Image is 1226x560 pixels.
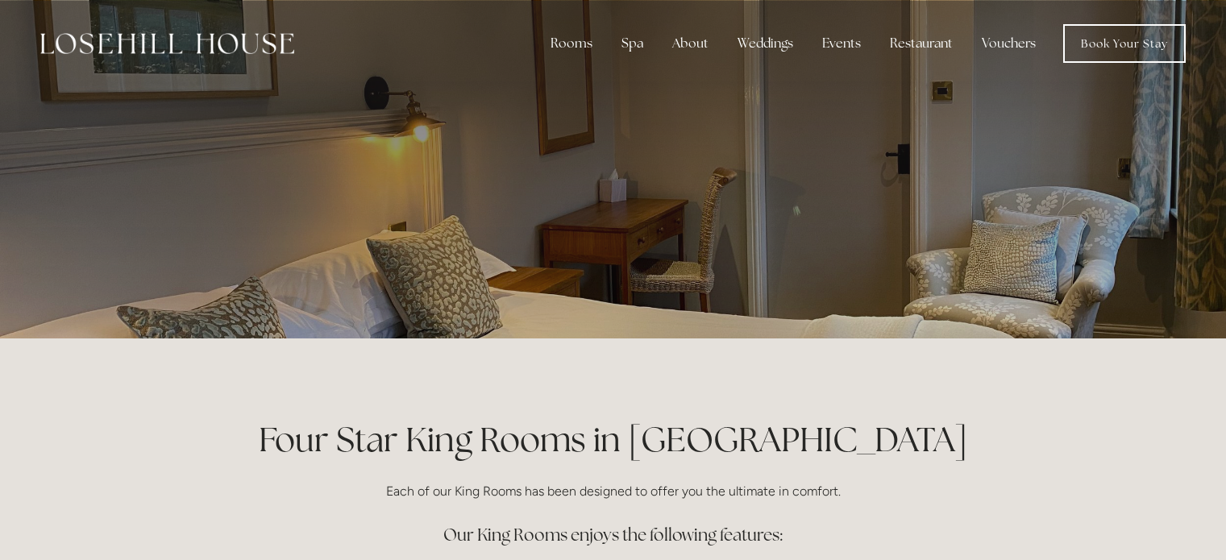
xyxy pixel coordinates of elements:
div: Events [809,27,874,60]
div: Weddings [725,27,806,60]
div: Spa [609,27,656,60]
a: Vouchers [969,27,1049,60]
div: About [659,27,721,60]
div: Restaurant [877,27,966,60]
h1: Four Star King Rooms in [GEOGRAPHIC_DATA] [228,416,999,463]
img: Losehill House [40,33,294,54]
p: Each of our King Rooms has been designed to offer you the ultimate in comfort. [228,480,999,502]
h3: Our King Rooms enjoys the following features: [228,519,999,551]
a: Book Your Stay [1063,24,1186,63]
div: Rooms [538,27,605,60]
